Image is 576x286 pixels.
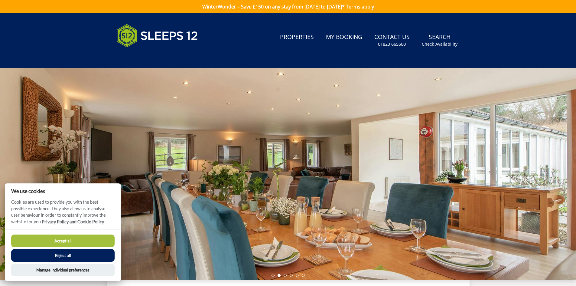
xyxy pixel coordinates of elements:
[5,199,121,229] p: Cookies are used to provide you with the best possible experience. They also allow us to analyse ...
[116,21,198,51] img: Sleeps 12
[11,264,115,276] button: Manage Individual preferences
[42,219,104,224] a: Privacy Policy and Cookie Policy
[11,249,115,262] button: Reject all
[11,235,115,247] button: Accept all
[372,31,412,50] a: Contact Us01823 665500
[113,54,177,60] iframe: Customer reviews powered by Trustpilot
[5,188,121,194] h2: We use cookies
[324,31,365,44] a: My Booking
[278,31,316,44] a: Properties
[419,31,460,50] a: SearchCheck Availability
[422,41,457,47] small: Check Availability
[378,41,406,47] small: 01823 665500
